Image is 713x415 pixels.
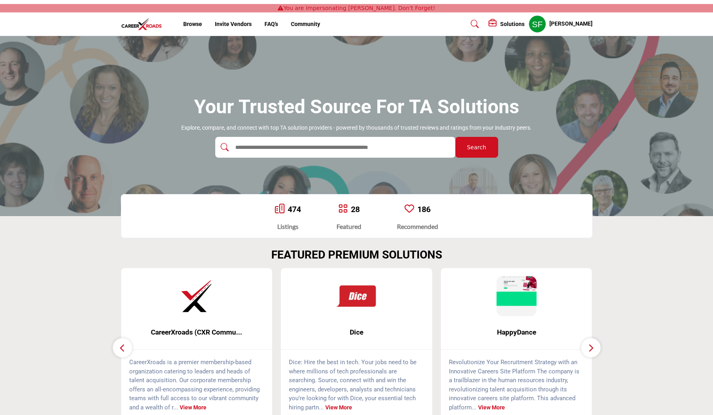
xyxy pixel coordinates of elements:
img: Dice [336,276,377,316]
a: CareerXroads (CXR Commu... [121,322,272,343]
a: View More [325,404,352,411]
img: CareerXroads (CXR Community) [176,276,216,316]
div: Listings [275,222,301,231]
span: HappyDance [453,327,580,337]
b: CareerXroads (CXR Community) [133,322,260,343]
img: Site Logo [121,18,166,31]
a: HappyDance [441,322,592,343]
img: HappyDance [497,276,537,316]
h1: Your Trusted Source for TA Solutions [194,94,519,119]
a: 474 [288,204,301,214]
a: View More [180,404,206,411]
a: Invite Vendors [215,21,252,27]
span: ... [319,404,324,411]
a: Community [291,21,320,27]
a: Go to Featured [338,204,348,215]
span: ... [173,404,178,411]
a: FAQ's [264,21,278,27]
a: Go to Recommended [405,204,414,215]
a: Browse [183,21,202,27]
h2: FEATURED PREMIUM SOLUTIONS [271,248,442,262]
a: Search [463,18,484,30]
div: Recommended [397,222,438,231]
div: Solutions [489,19,525,29]
span: Dice [293,327,420,337]
a: View More [478,404,505,411]
a: 186 [417,204,431,214]
p: Dice: Hire the best in tech. Your jobs need to be where millions of tech professionals are search... [289,358,424,412]
span: Search [467,143,486,152]
p: Explore, compare, and connect with top TA solution providers - powered by thousands of trusted re... [181,124,532,132]
button: Search [455,137,498,158]
button: Show hide supplier dropdown [529,15,546,33]
p: Revolutionize Your Recruitment Strategy with an Innovative Careers Site Platform The company is a... [449,358,584,412]
b: HappyDance [453,322,580,343]
h5: Solutions [500,20,525,28]
div: Featured [336,222,361,231]
h5: [PERSON_NAME] [549,20,593,28]
a: 28 [351,204,360,214]
b: Dice [293,322,420,343]
span: ... [472,404,477,411]
a: Dice [281,322,432,343]
p: CareerXroads is a premier membership-based organization catering to leaders and heads of talent a... [129,358,264,412]
span: CareerXroads (CXR Commu... [133,327,260,337]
